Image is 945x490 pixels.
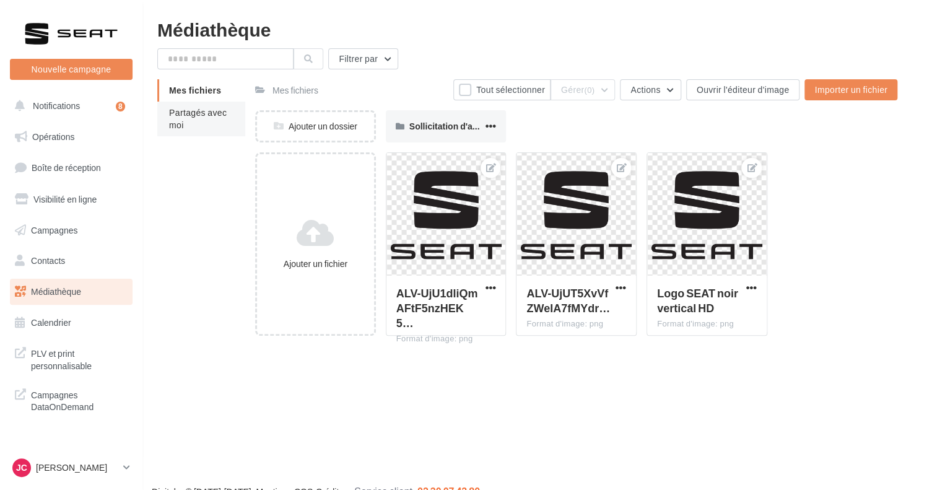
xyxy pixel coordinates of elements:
[31,224,78,235] span: Campagnes
[10,456,133,479] a: JC [PERSON_NAME]
[686,79,800,100] button: Ouvrir l'éditeur d'image
[526,318,626,330] div: Format d'image: png
[804,79,897,100] button: Importer un fichier
[262,258,369,270] div: Ajouter un fichier
[657,318,757,330] div: Format d'image: png
[16,462,27,474] span: JC
[272,84,318,97] div: Mes fichiers
[396,333,496,344] div: Format d'image: png
[32,131,74,142] span: Opérations
[7,154,135,181] a: Boîte de réception
[657,286,738,315] span: Logo SEAT noir vertical HD
[551,79,615,100] button: Gérer(0)
[814,84,887,95] span: Importer un fichier
[257,120,374,133] div: Ajouter un dossier
[620,79,681,100] button: Actions
[169,85,221,95] span: Mes fichiers
[33,100,80,111] span: Notifications
[7,279,135,305] a: Médiathèque
[31,255,65,266] span: Contacts
[409,121,484,131] span: Sollicitation d'avis
[630,84,660,95] span: Actions
[7,310,135,336] a: Calendrier
[328,48,398,69] button: Filtrer par
[7,217,135,243] a: Campagnes
[33,194,97,204] span: Visibilité en ligne
[31,286,81,297] span: Médiathèque
[7,93,130,119] button: Notifications 8
[32,162,101,173] span: Boîte de réception
[7,382,135,418] a: Campagnes DataOnDemand
[584,85,594,95] span: (0)
[116,102,125,112] div: 8
[31,387,128,413] span: Campagnes DataOnDemand
[31,317,71,328] span: Calendrier
[10,59,133,80] button: Nouvelle campagne
[7,124,135,150] a: Opérations
[7,248,135,274] a: Contacts
[7,186,135,212] a: Visibilité en ligne
[396,286,478,330] span: ALV-UjU1dliQmAFtF5nzHEK5zQDG469OCyAjfmJSDBiP2gqh6kDhajWT
[7,340,135,377] a: PLV et print personnalisable
[169,107,227,130] span: Partagés avec moi
[526,286,610,315] span: ALV-UjUT5XvVfZWeIA7fMYdrbJd4QKA6Nk4bd_qcy_gG39yiMImmyOal
[453,79,551,100] button: Tout sélectionner
[36,462,118,474] p: [PERSON_NAME]
[31,345,128,372] span: PLV et print personnalisable
[157,20,930,38] div: Médiathèque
